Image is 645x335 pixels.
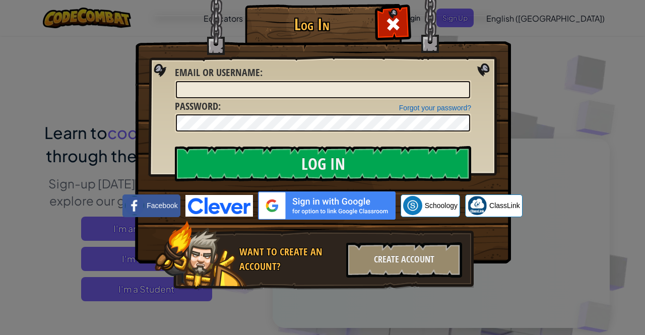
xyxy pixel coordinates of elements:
span: Password [175,99,218,113]
div: Want to create an account? [239,245,340,274]
img: schoology.png [403,196,422,215]
input: Log In [175,146,471,181]
h1: Log In [247,16,376,33]
img: clever-logo-blue.png [185,195,253,217]
span: Facebook [147,200,177,211]
label: : [175,99,221,114]
span: Email or Username [175,65,260,79]
label: : [175,65,263,80]
img: facebook_small.png [125,196,144,215]
a: Forgot your password? [399,104,471,112]
span: ClassLink [489,200,520,211]
span: Schoology [425,200,458,211]
div: Create Account [346,242,462,278]
img: classlink-logo-small.png [468,196,487,215]
img: gplus_sso_button2.svg [258,191,396,220]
